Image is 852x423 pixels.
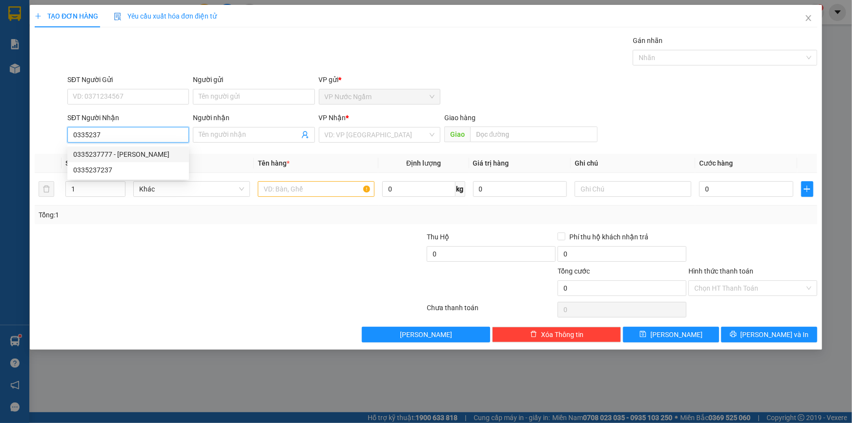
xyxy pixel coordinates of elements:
span: Cước hàng [699,159,733,167]
span: printer [730,331,737,338]
span: delete [530,331,537,338]
span: Phí thu hộ khách nhận trả [565,232,652,242]
img: logo.jpg [5,15,34,63]
span: close [805,14,812,22]
button: [PERSON_NAME] [362,327,491,342]
button: plus [801,181,813,197]
span: Tổng cước [558,267,590,275]
span: Tên hàng [258,159,290,167]
div: Người nhận [193,112,314,123]
div: SĐT Người Gửi [67,74,189,85]
input: Ghi Chú [575,181,691,197]
span: plus [802,185,813,193]
input: VD: Bàn, Ghế [258,181,374,197]
span: Khác [139,182,244,196]
b: Nhà xe Thiên Trung [39,8,88,67]
img: icon [114,13,122,21]
button: save[PERSON_NAME] [623,327,719,342]
span: Thu Hộ [427,233,449,241]
label: Hình thức thanh toán [688,267,753,275]
span: Giao hàng [444,114,476,122]
span: Giao [444,127,470,142]
span: [PERSON_NAME] [650,329,703,340]
span: SL [65,159,73,167]
span: [PERSON_NAME] và In [741,329,809,340]
span: save [640,331,646,338]
span: Định lượng [406,159,441,167]
div: 0335237237 [73,165,183,175]
button: printer[PERSON_NAME] và In [721,327,817,342]
span: [PERSON_NAME] [400,329,452,340]
div: Tổng: 1 [39,210,329,220]
button: delete [39,181,54,197]
div: Người gửi [193,74,314,85]
span: VP Nước Ngầm [325,89,435,104]
div: 0335237237 [67,162,189,178]
input: Dọc đường [470,127,598,142]
div: Chưa thanh toán [426,302,557,319]
button: Close [795,5,822,32]
h2: QWAYVJJC [5,70,79,86]
span: user-add [301,131,309,139]
div: 0335237777 - [PERSON_NAME] [73,149,183,160]
span: TẠO ĐƠN HÀNG [35,12,98,20]
h2: VP Nhận: VP Buôn Ma Thuột [51,70,236,131]
span: Giá trị hàng [473,159,509,167]
div: SĐT Người Nhận [67,112,189,123]
input: 0 [473,181,567,197]
th: Ghi chú [571,154,695,173]
label: Gán nhãn [633,37,663,44]
b: [DOMAIN_NAME] [130,8,236,24]
span: VP Nhận [319,114,346,122]
span: kg [456,181,465,197]
div: 0335237777 - TÂM NGUYEN [67,147,189,162]
div: VP gửi [319,74,440,85]
span: Xóa Thông tin [541,329,583,340]
button: deleteXóa Thông tin [492,327,621,342]
span: plus [35,13,42,20]
span: Yêu cầu xuất hóa đơn điện tử [114,12,217,20]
